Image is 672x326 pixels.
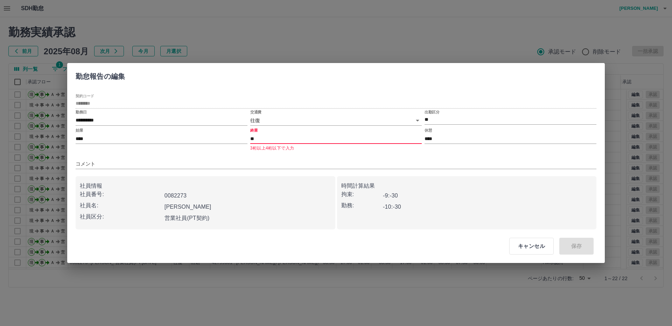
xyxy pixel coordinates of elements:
label: 終業 [250,128,258,133]
p: 社員区分: [80,213,162,221]
p: 勤務: [341,201,383,210]
button: キャンセル [509,238,554,255]
p: 3桁以上4桁以下で入力 [250,145,422,152]
label: 出勤区分 [425,109,439,115]
p: 拘束: [341,190,383,199]
b: [PERSON_NAME] [164,204,211,210]
label: 始業 [76,128,83,133]
label: 交通費 [250,109,261,115]
b: -9:-30 [383,193,398,199]
p: 社員番号: [80,190,162,199]
b: 営業社員(PT契約) [164,215,210,221]
p: 時間計算結果 [341,182,593,190]
p: 社員情報 [80,182,331,190]
label: 勤務日 [76,109,87,115]
label: 休憩 [425,128,432,133]
div: 往復 [250,116,422,126]
b: 0082273 [164,193,187,199]
label: 契約コード [76,93,94,98]
h2: 勤怠報告の編集 [67,63,133,87]
p: 社員名: [80,201,162,210]
b: -10:-30 [383,204,401,210]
